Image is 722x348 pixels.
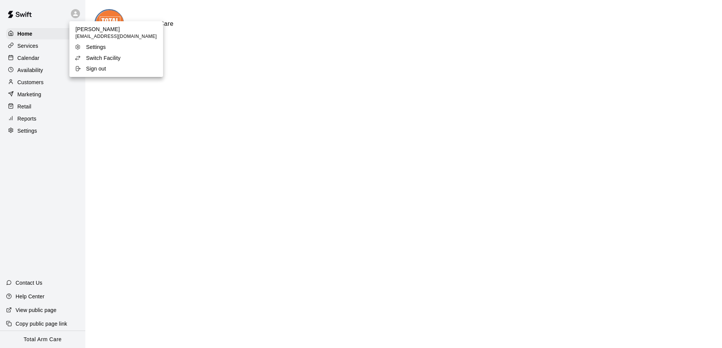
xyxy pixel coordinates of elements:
a: Switch Facility [69,53,163,63]
p: Settings [86,43,106,51]
p: [PERSON_NAME] [75,25,157,33]
p: Switch Facility [86,54,121,62]
span: [EMAIL_ADDRESS][DOMAIN_NAME] [75,33,157,41]
p: Sign out [86,65,106,72]
a: Settings [69,42,163,52]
